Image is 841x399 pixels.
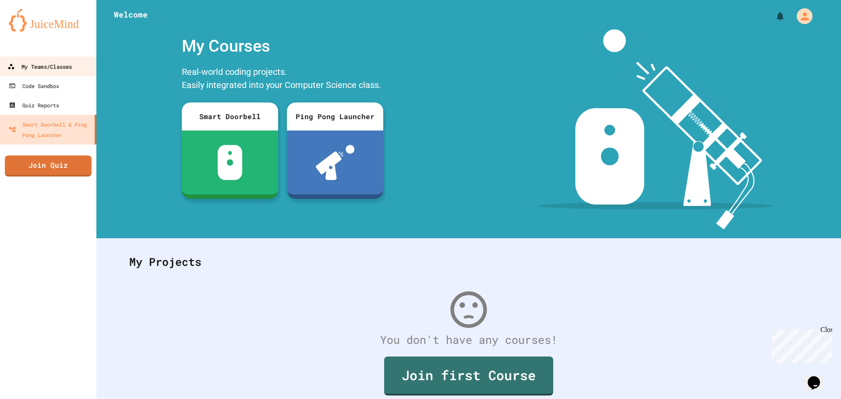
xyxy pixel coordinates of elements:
[9,81,59,91] div: Code Sandbox
[384,357,553,395] a: Join first Course
[537,29,772,230] img: banner-image-my-projects.png
[120,245,817,279] div: My Projects
[316,145,355,180] img: ppl-with-ball.png
[9,100,59,110] div: Quiz Reports
[177,63,388,96] div: Real-world coding projects. Easily integrated into your Computer Science class.
[7,61,72,72] div: My Teams/Classes
[788,6,815,26] div: My Account
[768,326,832,363] iframe: chat widget
[9,119,91,140] div: Smart Doorbell & Ping Pong Launcher
[177,29,388,63] div: My Courses
[287,102,383,131] div: Ping Pong Launcher
[4,4,60,56] div: Chat with us now!Close
[804,364,832,390] iframe: chat widget
[120,332,817,348] div: You don't have any courses!
[218,145,243,180] img: sdb-white.svg
[5,155,92,177] a: Join Quiz
[182,102,278,131] div: Smart Doorbell
[759,9,788,24] div: My Notifications
[9,9,88,32] img: logo-orange.svg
